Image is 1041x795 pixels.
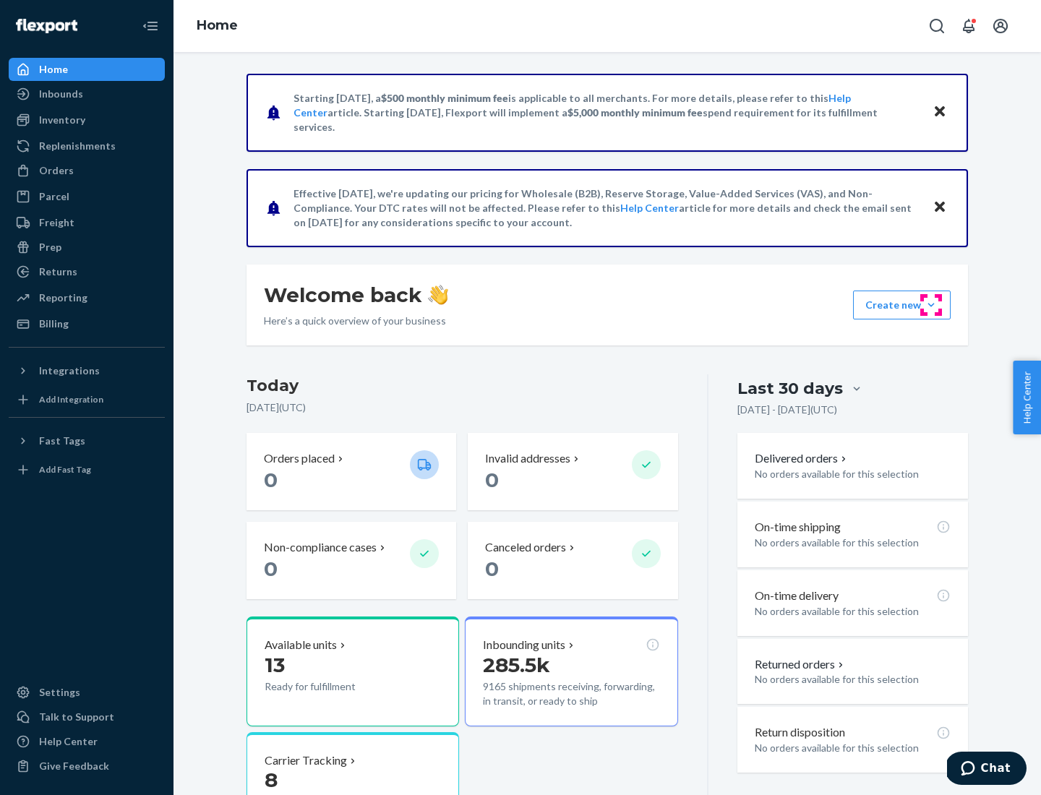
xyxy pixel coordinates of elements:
div: Freight [39,215,74,230]
a: Reporting [9,286,165,309]
p: 9165 shipments receiving, forwarding, in transit, or ready to ship [483,679,659,708]
div: Integrations [39,364,100,378]
div: Give Feedback [39,759,109,773]
span: 13 [265,653,285,677]
p: Inbounding units [483,637,565,653]
span: $500 monthly minimum fee [381,92,508,104]
p: On-time shipping [755,519,841,536]
button: Returned orders [755,656,847,673]
div: Settings [39,685,80,700]
div: Home [39,62,68,77]
button: Integrations [9,359,165,382]
span: 0 [264,556,278,581]
button: Fast Tags [9,429,165,452]
a: Home [9,58,165,81]
p: Return disposition [755,724,845,741]
a: Parcel [9,185,165,208]
button: Talk to Support [9,705,165,729]
button: Delivered orders [755,450,849,467]
a: Help Center [620,202,679,214]
button: Open Search Box [922,12,951,40]
button: Open account menu [986,12,1015,40]
a: Orders [9,159,165,182]
a: Replenishments [9,134,165,158]
ol: breadcrumbs [185,5,249,47]
div: Orders [39,163,74,178]
img: Flexport logo [16,19,77,33]
button: Help Center [1013,361,1041,434]
p: Orders placed [264,450,335,467]
img: hand-wave emoji [428,285,448,305]
span: 0 [485,468,499,492]
span: 285.5k [483,653,550,677]
h3: Today [247,374,678,397]
a: Billing [9,312,165,335]
button: Open notifications [954,12,983,40]
button: Non-compliance cases 0 [247,522,456,599]
p: Available units [265,637,337,653]
p: On-time delivery [755,588,839,604]
span: 8 [265,768,278,792]
p: No orders available for this selection [755,672,951,687]
button: Orders placed 0 [247,433,456,510]
div: Prep [39,240,61,254]
a: Inventory [9,108,165,132]
div: Reporting [39,291,87,305]
a: Prep [9,236,165,259]
a: Inbounds [9,82,165,106]
a: Add Fast Tag [9,458,165,481]
p: No orders available for this selection [755,741,951,755]
div: Inventory [39,113,85,127]
p: Canceled orders [485,539,566,556]
p: Invalid addresses [485,450,570,467]
p: Ready for fulfillment [265,679,398,694]
div: Talk to Support [39,710,114,724]
p: No orders available for this selection [755,467,951,481]
p: No orders available for this selection [755,604,951,619]
a: Home [197,17,238,33]
button: Close [930,102,949,123]
div: Last 30 days [737,377,843,400]
div: Help Center [39,734,98,749]
h1: Welcome back [264,282,448,308]
div: Add Fast Tag [39,463,91,476]
a: Returns [9,260,165,283]
button: Inbounding units285.5k9165 shipments receiving, forwarding, in transit, or ready to ship [465,616,677,726]
p: Non-compliance cases [264,539,377,556]
p: Effective [DATE], we're updating our pricing for Wholesale (B2B), Reserve Storage, Value-Added Se... [294,186,919,230]
span: 0 [485,556,499,581]
iframe: Opens a widget where you can chat to one of our agents [947,752,1027,788]
p: Starting [DATE], a is applicable to all merchants. For more details, please refer to this article... [294,91,919,134]
div: Add Integration [39,393,103,405]
button: Invalid addresses 0 [468,433,677,510]
a: Freight [9,211,165,234]
button: Close [930,197,949,218]
button: Canceled orders 0 [468,522,677,599]
button: Close Navigation [136,12,165,40]
a: Help Center [9,730,165,753]
button: Give Feedback [9,755,165,778]
div: Inbounds [39,87,83,101]
p: [DATE] ( UTC ) [247,400,678,415]
p: No orders available for this selection [755,536,951,550]
span: $5,000 monthly minimum fee [567,106,703,119]
p: [DATE] - [DATE] ( UTC ) [737,403,837,417]
p: Here’s a quick overview of your business [264,314,448,328]
p: Carrier Tracking [265,752,347,769]
div: Billing [39,317,69,331]
span: 0 [264,468,278,492]
div: Parcel [39,189,69,204]
a: Add Integration [9,388,165,411]
div: Replenishments [39,139,116,153]
a: Settings [9,681,165,704]
div: Returns [39,265,77,279]
div: Fast Tags [39,434,85,448]
button: Available units13Ready for fulfillment [247,616,459,726]
button: Create new [853,291,951,319]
